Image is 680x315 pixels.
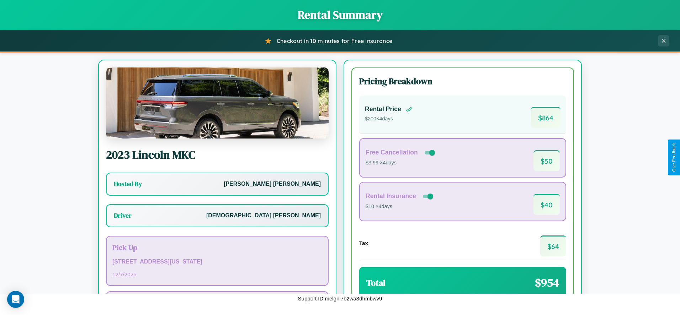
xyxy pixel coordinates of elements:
[359,75,566,87] h3: Pricing Breakdown
[112,242,322,252] h3: Pick Up
[106,147,329,163] h2: 2023 Lincoln MKC
[533,194,560,215] span: $ 40
[112,257,322,267] p: [STREET_ADDRESS][US_STATE]
[7,291,24,308] div: Open Intercom Messenger
[535,275,559,290] span: $ 954
[359,240,368,246] h4: Tax
[366,202,435,211] p: $10 × 4 days
[224,179,321,189] p: [PERSON_NAME] [PERSON_NAME]
[366,149,418,156] h4: Free Cancellation
[365,105,401,113] h4: Rental Price
[540,235,566,256] span: $ 64
[7,7,673,23] h1: Rental Summary
[106,67,329,139] img: Lincoln MKC
[531,107,561,128] span: $ 864
[671,143,676,172] div: Give Feedback
[206,211,321,221] p: [DEMOGRAPHIC_DATA] [PERSON_NAME]
[366,277,386,289] h3: Total
[277,37,392,44] span: Checkout in 10 minutes for Free Insurance
[366,192,416,200] h4: Rental Insurance
[112,270,322,279] p: 12 / 7 / 2025
[114,211,132,220] h3: Driver
[365,114,413,124] p: $ 200 × 4 days
[114,180,142,188] h3: Hosted By
[533,150,560,171] span: $ 50
[298,294,382,303] p: Support ID: melgnl7b2wa3dhmbwv9
[366,158,436,168] p: $3.99 × 4 days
